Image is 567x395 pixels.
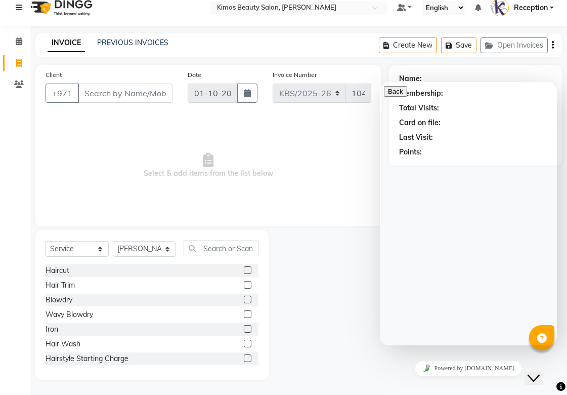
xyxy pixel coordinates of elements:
[46,115,371,216] span: Select & add items from the list below
[46,280,75,291] div: Hair Trim
[525,354,557,385] iframe: chat widget
[46,353,128,364] div: Hairstyle Starting Charge
[184,241,258,256] input: Search or Scan
[188,70,201,80] label: Date
[46,309,93,320] div: Wavy Blowdry
[380,82,557,345] iframe: chat widget
[46,70,62,80] label: Client
[46,339,80,349] div: Hair Wash
[46,84,79,103] button: +971
[46,295,72,305] div: Blowdry
[78,84,172,103] input: Search by Name/Mobile/Email/Code
[481,37,548,53] button: Open Invoices
[399,73,422,84] div: Name:
[441,37,476,53] button: Save
[97,38,168,47] a: PREVIOUS INVOICES
[514,3,548,13] span: Reception
[48,34,85,52] a: INVOICE
[46,265,69,276] div: Haircut
[273,70,317,80] label: Invoice Number
[379,37,437,53] button: Create New
[380,357,557,380] iframe: chat widget
[46,324,58,335] div: Iron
